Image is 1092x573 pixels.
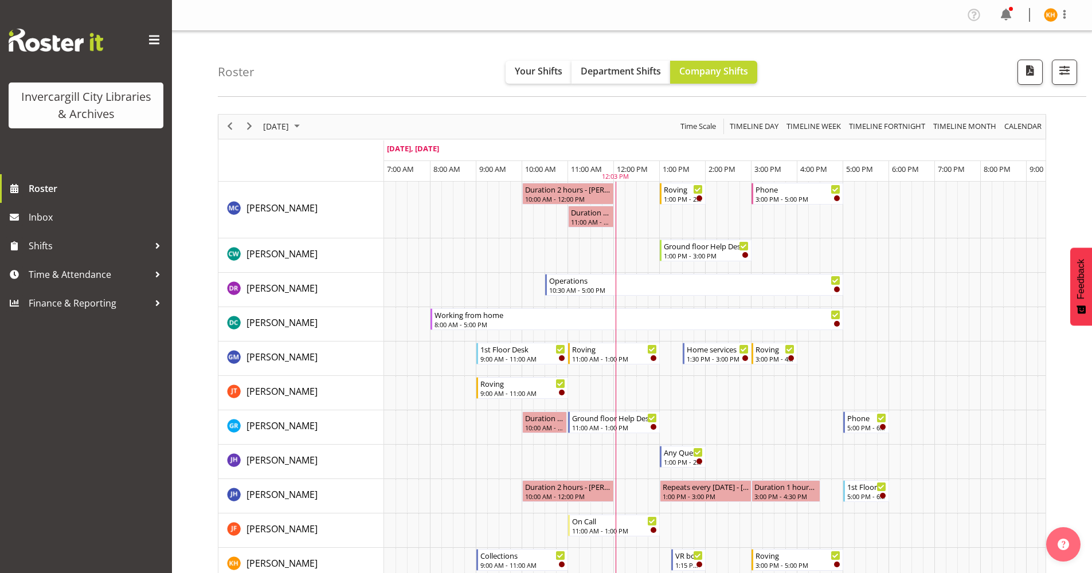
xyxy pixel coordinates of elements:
[525,183,611,195] div: Duration 2 hours - [PERSON_NAME]
[756,354,794,363] div: 3:00 PM - 4:00 PM
[218,410,384,445] td: Grace Roscoe-Squires resource
[246,247,318,261] a: [PERSON_NAME]
[476,343,568,364] div: Gabriel McKay Smith"s event - 1st Floor Desk Begin From Wednesday, September 17, 2025 at 9:00:00 ...
[756,560,840,570] div: 3:00 PM - 5:00 PM
[545,274,843,296] div: Debra Robinson"s event - Operations Begin From Wednesday, September 17, 2025 at 10:30:00 AM GMT+1...
[728,119,781,134] button: Timeline Day
[572,423,657,432] div: 11:00 AM - 1:00 PM
[246,522,318,536] a: [PERSON_NAME]
[752,183,843,205] div: Aurora Catu"s event - Phone Begin From Wednesday, September 17, 2025 at 3:00:00 PM GMT+12:00 Ends...
[568,343,660,364] div: Gabriel McKay Smith"s event - Roving Begin From Wednesday, September 17, 2025 at 11:00:00 AM GMT+...
[756,550,840,561] div: Roving
[1030,164,1056,174] span: 9:00 PM
[29,180,166,197] span: Roster
[246,523,318,535] span: [PERSON_NAME]
[660,240,752,261] div: Catherine Wilson"s event - Ground floor Help Desk Begin From Wednesday, September 17, 2025 at 1:0...
[29,295,149,312] span: Finance & Reporting
[218,513,384,548] td: Joanne Forbes resource
[246,488,318,501] a: [PERSON_NAME]
[20,88,152,123] div: Invercargill City Libraries & Archives
[754,492,817,501] div: 3:00 PM - 4:30 PM
[525,194,611,203] div: 10:00 AM - 12:00 PM
[687,354,749,363] div: 1:30 PM - 3:00 PM
[480,343,565,355] div: 1st Floor Desk
[476,377,568,399] div: Glen Tomlinson"s event - Roving Begin From Wednesday, September 17, 2025 at 9:00:00 AM GMT+12:00 ...
[752,549,843,571] div: Kaela Harley"s event - Roving Begin From Wednesday, September 17, 2025 at 3:00:00 PM GMT+12:00 En...
[1017,60,1043,85] button: Download a PDF of the roster for the current day
[847,492,886,501] div: 5:00 PM - 6:00 PM
[581,65,661,77] span: Department Shifts
[670,61,757,84] button: Company Shifts
[218,273,384,307] td: Debra Robinson resource
[549,274,840,286] div: Operations
[522,411,567,433] div: Grace Roscoe-Squires"s event - Duration 0 hours - Grace Roscoe-Squires Begin From Wednesday, Sept...
[664,183,703,195] div: Roving
[847,412,886,423] div: Phone
[480,378,565,389] div: Roving
[847,481,886,492] div: 1st Floor Desk
[602,172,629,182] div: 12:03 PM
[663,164,690,174] span: 1:00 PM
[218,342,384,376] td: Gabriel McKay Smith resource
[687,343,749,355] div: Home services
[246,557,318,570] span: [PERSON_NAME]
[679,119,717,134] span: Time Scale
[387,164,414,174] span: 7:00 AM
[572,354,657,363] div: 11:00 AM - 1:00 PM
[663,481,749,492] div: Repeats every [DATE] - [PERSON_NAME]
[218,182,384,238] td: Aurora Catu resource
[729,119,780,134] span: Timeline Day
[752,343,797,364] div: Gabriel McKay Smith"s event - Roving Begin From Wednesday, September 17, 2025 at 3:00:00 PM GMT+1...
[218,307,384,342] td: Donald Cunningham resource
[664,240,749,252] div: Ground floor Help Desk
[246,281,318,295] a: [PERSON_NAME]
[660,446,706,468] div: Jill Harpur"s event - Any Questions Begin From Wednesday, September 17, 2025 at 1:00:00 PM GMT+12...
[476,549,568,571] div: Kaela Harley"s event - Collections Begin From Wednesday, September 17, 2025 at 9:00:00 AM GMT+12:...
[435,309,840,320] div: Working from home
[756,194,840,203] div: 3:00 PM - 5:00 PM
[242,119,257,134] button: Next
[506,61,572,84] button: Your Shifts
[756,183,840,195] div: Phone
[525,423,565,432] div: 10:00 AM - 10:59 AM
[435,320,840,329] div: 8:00 AM - 5:00 PM
[246,316,318,329] span: [PERSON_NAME]
[848,119,926,134] span: Timeline Fortnight
[932,119,997,134] span: Timeline Month
[29,266,149,283] span: Time & Attendance
[938,164,965,174] span: 7:00 PM
[218,445,384,479] td: Jill Harpur resource
[29,209,166,226] span: Inbox
[709,164,735,174] span: 2:00 PM
[664,446,703,458] div: Any Questions
[660,183,706,205] div: Aurora Catu"s event - Roving Begin From Wednesday, September 17, 2025 at 1:00:00 PM GMT+12:00 End...
[846,164,873,174] span: 5:00 PM
[9,29,103,52] img: Rosterit website logo
[515,65,562,77] span: Your Shifts
[1003,119,1044,134] button: Month
[571,217,611,226] div: 11:00 AM - 12:00 PM
[847,119,927,134] button: Fortnight
[246,201,318,215] a: [PERSON_NAME]
[218,65,255,79] h4: Roster
[246,384,318,398] a: [PERSON_NAME]
[568,206,614,227] div: Aurora Catu"s event - Duration 1 hours - Aurora Catu Begin From Wednesday, September 17, 2025 at ...
[675,560,703,570] div: 1:15 PM - 2:00 PM
[1076,259,1086,299] span: Feedback
[1044,8,1058,22] img: kaela-harley11669.jpg
[525,492,611,501] div: 10:00 AM - 12:00 PM
[433,164,460,174] span: 8:00 AM
[259,115,307,139] div: September 17, 2025
[29,237,149,254] span: Shifts
[660,480,752,502] div: Jillian Hunter"s event - Repeats every wednesday - Jillian Hunter Begin From Wednesday, September...
[664,457,703,466] div: 1:00 PM - 2:00 PM
[571,206,611,218] div: Duration 1 hours - [PERSON_NAME]
[572,61,670,84] button: Department Shifts
[800,164,827,174] span: 4:00 PM
[847,423,886,432] div: 5:00 PM - 6:00 PM
[262,119,290,134] span: [DATE]
[246,556,318,570] a: [PERSON_NAME]
[246,350,318,364] a: [PERSON_NAME]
